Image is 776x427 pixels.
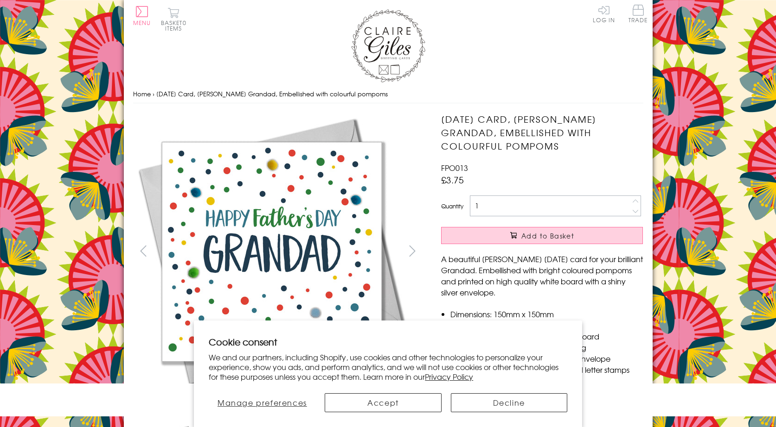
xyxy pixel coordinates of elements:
h1: [DATE] Card, [PERSON_NAME] Grandad, Embellished with colourful pompoms [441,113,643,152]
li: Dimensions: 150mm x 150mm [450,308,643,320]
span: Trade [628,5,648,23]
button: Basket0 items [161,7,186,31]
a: Privacy Policy [425,371,473,382]
h2: Cookie consent [209,335,567,348]
a: Trade [628,5,648,25]
img: Father's Day Card, Dotty Grandad, Embellished with colourful pompoms [133,113,411,390]
button: Menu [133,6,151,25]
span: [DATE] Card, [PERSON_NAME] Grandad, Embellished with colourful pompoms [156,89,388,98]
img: Claire Giles Greetings Cards [351,9,425,82]
button: Add to Basket [441,227,643,244]
button: Accept [325,393,441,412]
span: 0 items [165,19,186,32]
button: next [402,240,423,261]
a: Log In [593,5,615,23]
p: We and our partners, including Shopify, use cookies and other technologies to personalize your ex... [209,352,567,381]
span: Manage preferences [218,397,307,408]
button: Manage preferences [209,393,315,412]
li: Blank inside for your own message [450,320,643,331]
label: Quantity [441,202,463,210]
button: Decline [451,393,567,412]
span: £3.75 [441,173,464,186]
span: Add to Basket [521,231,574,240]
p: A beautiful [PERSON_NAME] [DATE] card for your brilliant Grandad. Embellished with bright coloure... [441,253,643,298]
span: FPO013 [441,162,468,173]
img: Father's Day Card, Dotty Grandad, Embellished with colourful pompoms [423,113,701,352]
button: prev [133,240,154,261]
span: Menu [133,19,151,27]
span: › [153,89,154,98]
nav: breadcrumbs [133,85,643,104]
a: Home [133,89,151,98]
